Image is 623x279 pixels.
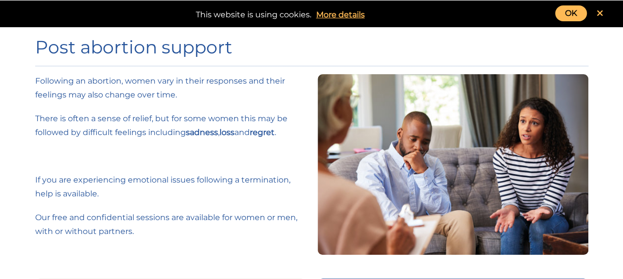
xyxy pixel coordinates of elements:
strong: regret [250,128,275,137]
p: There is often a sense of relief, but for some women this may be followed by difficult feelings i... [35,112,306,139]
strong: sadness [186,128,218,137]
img: Young couple in crisis trying solve problem during counselling [318,74,588,254]
a: More details [311,8,370,22]
p: If you are experiencing emotional issues following a termination, help is available. [35,173,306,201]
h1: Post abortion support [35,37,588,58]
a: OK [555,5,587,21]
div: This website is using cookies. [10,5,613,22]
strong: loss [220,128,234,137]
p: Our free and confidential sessions are available for women or men, with or without partners. [35,211,306,238]
p: Following an abortion, women vary in their responses and their feelings may also change over time. [35,74,306,102]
